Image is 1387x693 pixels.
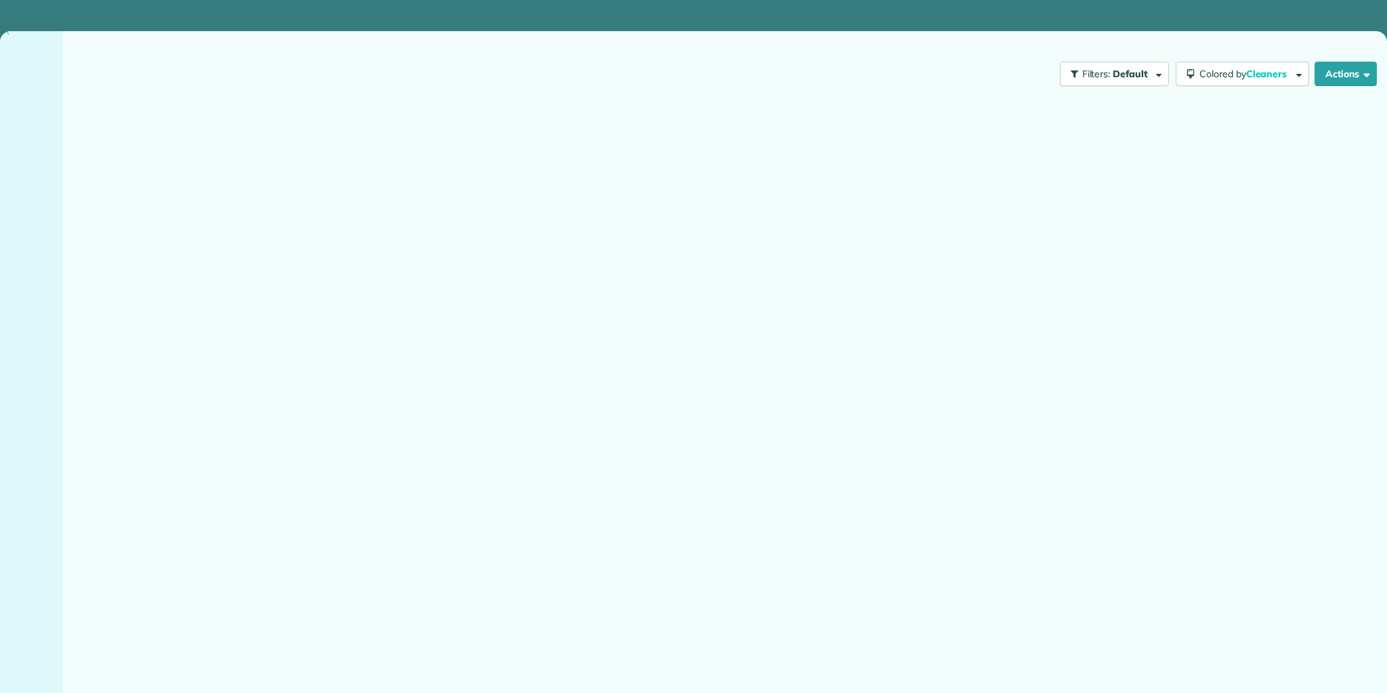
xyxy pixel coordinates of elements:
[1199,68,1292,80] span: Colored by
[1176,62,1309,86] button: Colored byCleaners
[1060,62,1169,86] button: Filters: Default
[1315,62,1377,86] button: Actions
[1082,68,1111,80] span: Filters:
[1113,68,1149,80] span: Default
[1246,68,1289,80] span: Cleaners
[1053,62,1169,86] a: Filters: Default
